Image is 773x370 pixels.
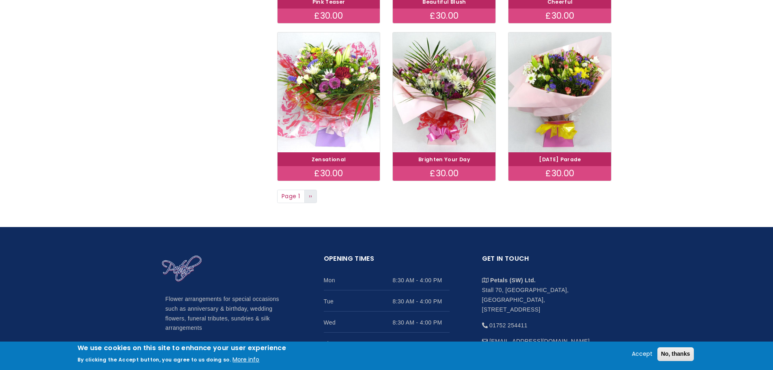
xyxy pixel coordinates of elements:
li: Mon [324,269,450,290]
p: Flower arrangements for special occasions such as anniversary & birthday, wedding flowers, funera... [166,294,291,333]
li: Thu [324,333,450,354]
li: Tue [324,290,450,312]
li: Wed [324,312,450,333]
button: No, thanks [657,347,694,361]
div: £30.00 [393,9,495,23]
h2: We use cookies on this site to enhance your user experience [78,344,286,353]
button: More info [233,355,259,365]
img: Carnival Parade [508,32,611,152]
li: 01752 254411 [482,314,608,330]
strong: Petals (SW) Ltd. [490,277,536,283]
img: Brighten Your Day [393,32,495,152]
li: [EMAIL_ADDRESS][DOMAIN_NAME] [482,330,608,346]
div: £30.00 [393,166,495,181]
a: Brighten Your Day [418,156,470,163]
span: 8:30 AM - 4:00 PM [393,275,450,285]
div: £30.00 [278,9,380,23]
nav: Page navigation [277,190,612,203]
span: ›› [309,192,312,200]
img: Home [161,255,202,283]
a: Zensational [312,156,346,163]
span: Page 1 [277,190,305,203]
li: Stall 70, [GEOGRAPHIC_DATA], [GEOGRAPHIC_DATA], [STREET_ADDRESS] [482,269,608,314]
button: Accept [629,349,656,359]
div: £30.00 [508,9,611,23]
img: Zensational [278,32,380,152]
h2: Opening Times [324,253,450,269]
span: 8:30 AM - 4:00 PM [393,339,450,348]
span: 8:30 AM - 4:00 PM [393,296,450,306]
h2: Get in touch [482,253,608,269]
div: £30.00 [508,166,611,181]
p: By clicking the Accept button, you agree to us doing so. [78,356,231,363]
span: 8:30 AM - 4:00 PM [393,318,450,327]
a: [DATE] Parade [539,156,581,163]
div: £30.00 [278,166,380,181]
